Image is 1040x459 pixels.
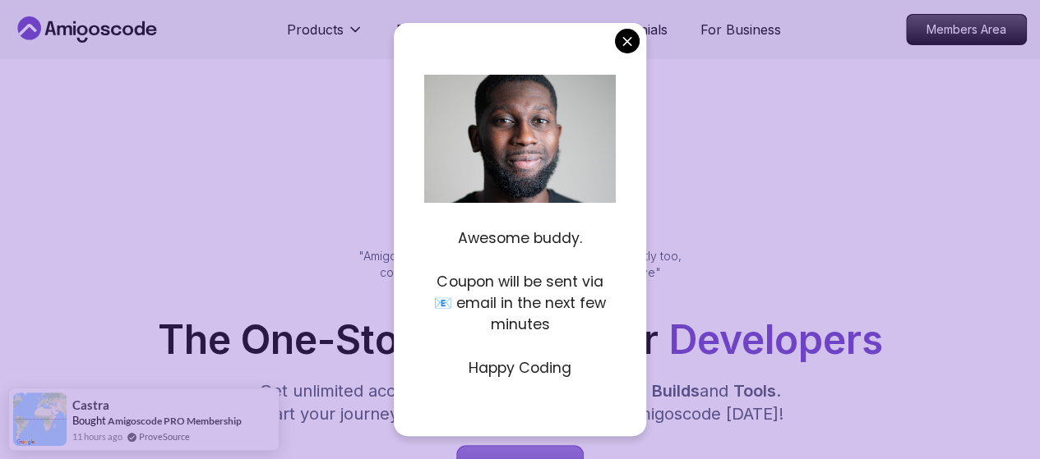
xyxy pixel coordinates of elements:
a: Pricing [515,20,558,39]
button: Products [287,20,363,53]
a: Testimonials [591,20,668,39]
span: Bought [72,414,106,427]
span: 11 hours ago [72,429,122,443]
a: For Business [700,20,781,39]
span: Tools [733,381,776,401]
a: Members Area [906,14,1027,45]
a: Amigoscode PRO Membership [108,415,242,427]
p: "Amigoscode Does a pretty good job, and consistently too, covering Spring and for that, I'm very ... [336,248,705,281]
p: Get unlimited access to coding , , and . Start your journey or level up your career with Amigosco... [244,379,797,425]
span: Castra [72,398,109,412]
span: Builds [652,381,700,401]
p: Resources [396,20,463,39]
button: Resources [396,20,483,53]
span: Developers [668,315,883,364]
h1: The One-Stop Platform for [13,320,1027,360]
p: Products [287,20,344,39]
img: provesource social proof notification image [13,392,67,446]
a: ProveSource [139,429,190,443]
p: Members Area [907,15,1026,44]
